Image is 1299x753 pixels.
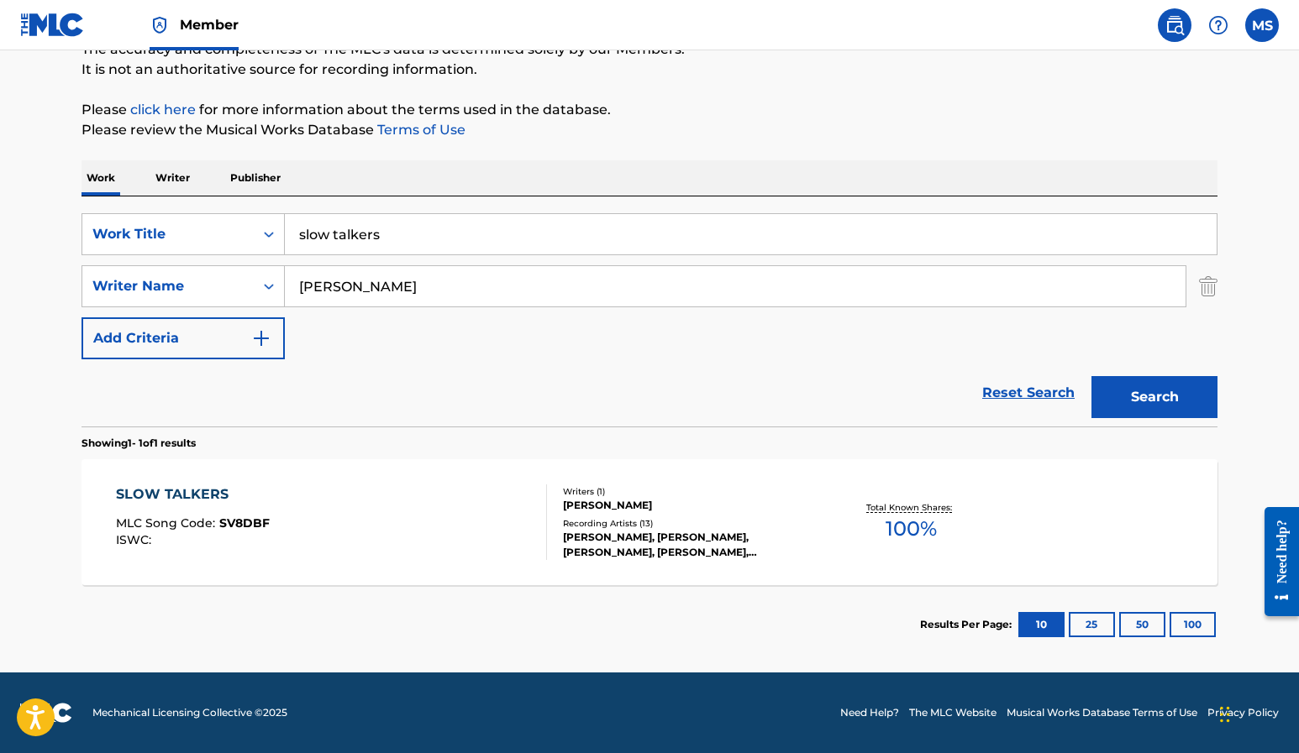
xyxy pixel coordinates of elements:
img: search [1165,15,1185,35]
span: MLC Song Code : [116,515,219,531]
a: SLOW TALKERSMLC Song Code:SV8DBFISWC:Writers (1)[PERSON_NAME]Recording Artists (13)[PERSON_NAME],... [82,459,1217,585]
a: Musical Works Database Terms of Use [1007,705,1197,720]
p: Please review the Musical Works Database [82,120,1217,140]
img: help [1208,15,1228,35]
button: 10 [1018,612,1065,637]
div: Writer Name [92,276,244,296]
p: Results Per Page: [920,617,1016,632]
button: 25 [1069,612,1115,637]
p: Total Known Shares: [866,501,956,514]
a: Privacy Policy [1207,705,1279,720]
span: Member [180,15,239,34]
iframe: Chat Widget [1215,672,1299,753]
p: Publisher [225,160,286,196]
div: Recording Artists ( 13 ) [563,517,817,530]
span: SV8DBF [219,515,270,531]
div: User Menu [1245,8,1279,42]
p: Showing 1 - 1 of 1 results [82,436,196,451]
img: 9d2ae6d4665cec9f34b9.svg [251,328,271,348]
button: 100 [1170,612,1216,637]
img: Top Rightsholder [150,15,170,35]
img: logo [20,703,72,723]
span: ISWC : [116,532,155,547]
p: Work [82,160,120,196]
div: Work Title [92,224,244,244]
div: [PERSON_NAME], [PERSON_NAME], [PERSON_NAME], [PERSON_NAME], [PERSON_NAME] [563,530,817,560]
img: MLC Logo [20,13,85,37]
p: Please for more information about the terms used in the database. [82,100,1217,120]
button: 50 [1119,612,1165,637]
img: Delete Criterion [1199,265,1217,307]
iframe: Resource Center [1252,494,1299,629]
a: Need Help? [840,705,899,720]
a: The MLC Website [909,705,997,720]
span: Mechanical Licensing Collective © 2025 [92,705,287,720]
a: Public Search [1158,8,1191,42]
a: click here [130,102,196,118]
div: SLOW TALKERS [116,484,270,505]
div: [PERSON_NAME] [563,498,817,513]
div: Help [1202,8,1235,42]
span: 100 % [886,514,937,544]
a: Reset Search [974,374,1083,411]
p: Writer [150,160,195,196]
button: Search [1091,376,1217,418]
a: Terms of Use [374,122,465,138]
form: Search Form [82,213,1217,426]
p: It is not an authoritative source for recording information. [82,60,1217,80]
div: Writers ( 1 ) [563,485,817,498]
button: Add Criteria [82,317,285,359]
div: Drag [1220,689,1230,740]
